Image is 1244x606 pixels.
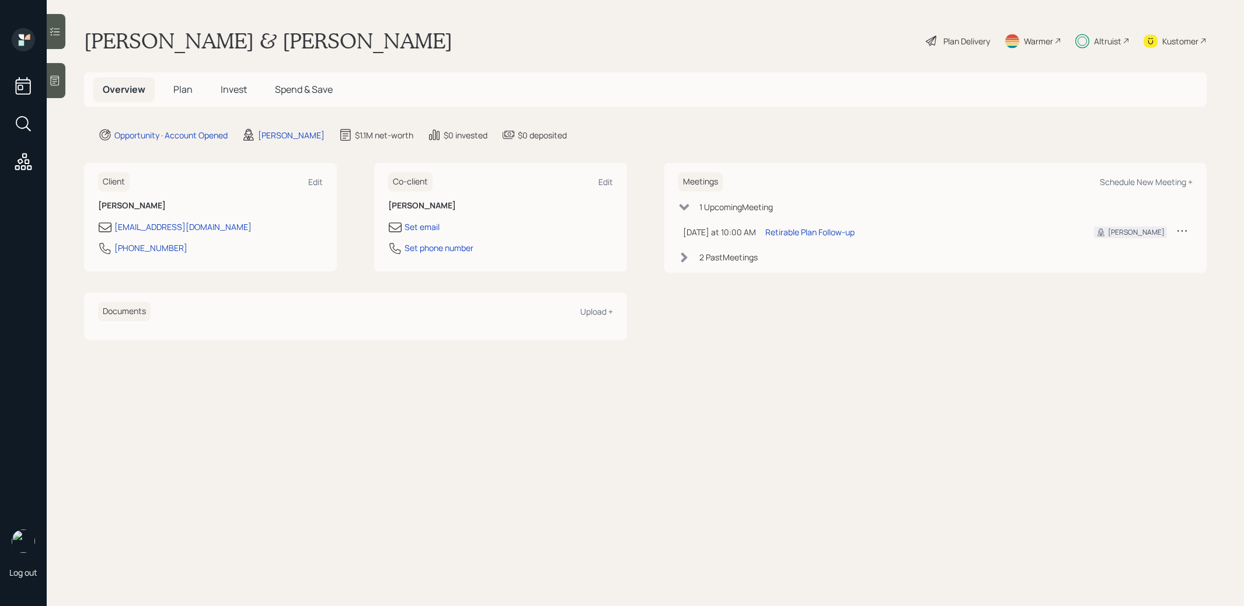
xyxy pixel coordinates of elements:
div: [EMAIL_ADDRESS][DOMAIN_NAME] [114,221,252,233]
div: Set phone number [405,242,473,254]
img: treva-nostdahl-headshot.png [12,530,35,553]
span: Plan [173,83,193,96]
div: [PHONE_NUMBER] [114,242,187,254]
h6: Documents [98,302,151,321]
span: Overview [103,83,145,96]
div: Log out [9,567,37,578]
div: Set email [405,221,440,233]
div: Altruist [1094,35,1121,47]
div: Upload + [580,306,613,317]
div: $0 deposited [518,129,567,141]
div: Opportunity · Account Opened [114,129,228,141]
div: $1.1M net-worth [355,129,413,141]
div: 1 Upcoming Meeting [699,201,773,213]
div: Schedule New Meeting + [1100,176,1193,187]
div: Edit [308,176,323,187]
div: Kustomer [1162,35,1198,47]
div: [PERSON_NAME] [258,129,325,141]
h1: [PERSON_NAME] & [PERSON_NAME] [84,28,452,54]
div: Retirable Plan Follow-up [765,226,855,238]
h6: [PERSON_NAME] [388,201,613,211]
span: Invest [221,83,247,96]
div: [DATE] at 10:00 AM [683,226,756,238]
span: Spend & Save [275,83,333,96]
div: Plan Delivery [943,35,990,47]
div: Edit [598,176,613,187]
h6: Co-client [388,172,433,191]
div: 2 Past Meeting s [699,251,758,263]
div: $0 invested [444,129,487,141]
h6: Meetings [678,172,723,191]
div: Warmer [1024,35,1053,47]
h6: [PERSON_NAME] [98,201,323,211]
div: [PERSON_NAME] [1108,227,1165,238]
h6: Client [98,172,130,191]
